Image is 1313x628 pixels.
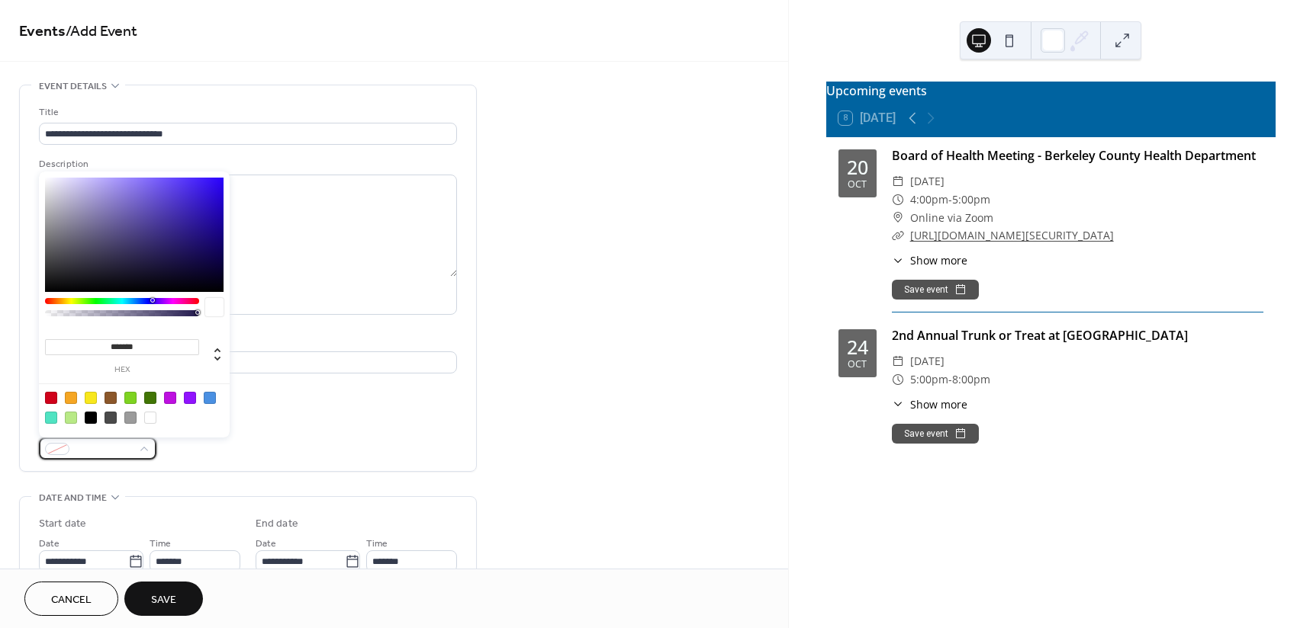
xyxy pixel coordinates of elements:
span: 5:00pm [952,191,990,209]
span: / Add Event [66,17,137,46]
div: ​ [892,370,904,389]
span: [DATE] [910,172,945,191]
div: #4A4A4A [105,412,117,424]
div: ​ [892,191,904,209]
div: Description [39,156,454,172]
span: Event details [39,78,107,95]
div: #FFFFFF [144,412,156,424]
div: ​ [892,252,904,268]
button: Save event [892,424,979,444]
div: #4A90E2 [204,392,216,404]
div: #BD10E0 [164,392,176,404]
div: #F5A623 [65,392,77,404]
span: 4:00pm [910,191,948,209]
span: Show more [910,252,967,268]
div: Title [39,104,454,120]
span: - [948,191,952,209]
span: [DATE] [910,352,945,370]
div: ​ [892,172,904,191]
div: #D0021B [45,392,57,404]
div: #50E3C2 [45,412,57,424]
div: 20 [847,158,868,177]
button: ​Show more [892,396,967,412]
div: Upcoming events [826,82,1276,100]
span: Save [151,592,176,608]
a: Board of Health Meeting - Berkeley County Health Department [892,147,1256,164]
div: #000000 [85,412,97,424]
div: #7ED321 [124,392,137,404]
div: ​ [892,209,904,227]
span: Time [366,536,388,552]
label: hex [45,366,199,374]
div: #417505 [144,392,156,404]
span: Date [39,536,60,552]
div: ​ [892,352,904,370]
div: Oct [848,180,867,190]
div: End date [256,516,298,532]
div: #8B572A [105,392,117,404]
a: Events [19,17,66,46]
span: Online via Zoom [910,209,993,227]
div: Location [39,333,454,349]
span: Cancel [51,592,92,608]
div: #B8E986 [65,412,77,424]
button: ​Show more [892,252,967,268]
div: #9013FE [184,392,196,404]
span: Date and time [39,490,107,506]
span: Show more [910,396,967,412]
div: 24 [847,338,868,357]
span: Date [256,536,276,552]
button: Save [124,582,203,616]
div: Oct [848,360,867,370]
div: Start date [39,516,86,532]
a: [URL][DOMAIN_NAME][SECURITY_DATA] [910,228,1114,242]
div: #F8E71C [85,392,97,404]
button: Save event [892,280,979,300]
span: 8:00pm [952,370,990,389]
span: Time [150,536,171,552]
span: 5:00pm [910,370,948,389]
div: ​ [892,396,904,412]
button: Cancel [24,582,118,616]
div: 2nd Annual Trunk or Treat at [GEOGRAPHIC_DATA] [892,326,1263,344]
span: - [948,370,952,389]
div: #9B9B9B [124,412,137,424]
div: ​ [892,226,904,245]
